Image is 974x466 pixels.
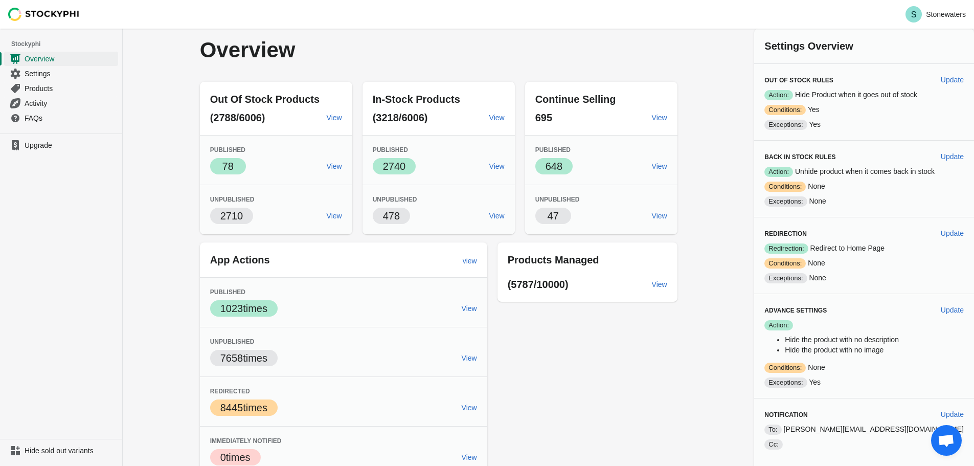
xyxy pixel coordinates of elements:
li: Hide the product with no image [785,345,964,355]
span: Published [210,289,245,296]
a: view [459,252,481,270]
span: Upgrade [25,140,116,150]
span: Published [535,146,571,153]
a: Settings [4,66,118,81]
span: 8445 times [220,402,267,413]
span: Action: [764,90,793,100]
button: Update [937,147,968,166]
p: Redirect to Home Page [764,243,964,254]
span: 1023 times [220,303,267,314]
button: Update [937,405,968,424]
span: Conditions: [764,363,806,373]
p: Stonewaters [926,10,966,18]
span: View [462,404,477,412]
a: View [458,398,481,417]
button: Update [937,301,968,319]
a: View [323,108,346,127]
span: Redirection: [764,243,808,254]
a: FAQs [4,110,118,125]
span: Cc: [764,439,783,450]
img: Stockyphi [8,8,80,21]
a: View [458,299,481,318]
a: Upgrade [4,138,118,152]
span: Stockyphi [11,39,122,49]
span: view [463,257,477,265]
p: None [764,258,964,269]
p: Yes [764,104,964,115]
span: FAQs [25,113,116,123]
span: 7658 times [220,352,267,364]
span: (2788/6006) [210,112,265,123]
p: Yes [764,377,964,388]
a: View [323,207,346,225]
span: View [489,162,505,170]
span: View [652,162,667,170]
span: View [652,114,667,122]
a: View [648,275,671,294]
span: Avatar with initials S [905,6,922,23]
span: Unpublished [373,196,417,203]
span: Exceptions: [764,120,807,130]
button: Update [937,224,968,242]
span: Published [210,146,245,153]
span: (5787/10000) [508,279,569,290]
p: 478 [383,209,400,223]
span: Update [941,152,964,161]
span: Hide sold out variants [25,446,116,456]
h3: Back in Stock Rules [764,153,933,161]
span: View [327,212,342,220]
p: Hide Product when it goes out of stock [764,90,964,100]
span: View [462,304,477,313]
a: View [485,207,509,225]
span: Products [25,83,116,94]
span: Conditions: [764,105,806,115]
span: 78 [222,161,234,172]
span: Continue Selling [535,94,616,105]
span: To: [764,425,781,435]
span: Conditions: [764,182,806,192]
span: Update [941,306,964,314]
p: Yes [764,119,964,130]
span: Update [941,229,964,237]
p: Overview [200,39,482,61]
span: In-Stock Products [373,94,460,105]
button: Update [937,71,968,89]
span: View [327,162,342,170]
span: Conditions: [764,258,806,269]
span: View [652,280,667,289]
li: Hide the product with no description [785,335,964,345]
a: View [458,349,481,367]
span: Settings [25,69,116,79]
a: View [485,157,509,175]
h3: Redirection [764,230,933,238]
a: View [648,207,671,225]
a: View [485,108,509,127]
h3: Advance Settings [764,306,933,315]
span: App Actions [210,254,270,265]
a: Products [4,81,118,96]
button: Avatar with initials SStonewaters [901,4,970,25]
span: 47 [548,210,559,221]
span: Settings Overview [764,40,853,52]
span: Unpublished [210,196,255,203]
span: Update [941,410,964,418]
span: Overview [25,54,116,64]
span: Exceptions: [764,273,807,283]
span: View [489,114,505,122]
span: 2710 [220,210,243,221]
span: Products Managed [508,254,599,265]
span: Published [373,146,408,153]
span: Out Of Stock Products [210,94,320,105]
p: None [764,196,964,207]
span: Unpublished [535,196,580,203]
span: Immediately Notified [210,437,282,445]
h3: Out of Stock Rules [764,76,933,84]
span: 0 times [220,452,251,463]
a: Overview [4,51,118,66]
span: Exceptions: [764,196,807,207]
a: Hide sold out variants [4,443,118,458]
span: View [489,212,505,220]
span: (3218/6006) [373,112,428,123]
span: Action: [764,320,793,330]
a: Activity [4,96,118,110]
